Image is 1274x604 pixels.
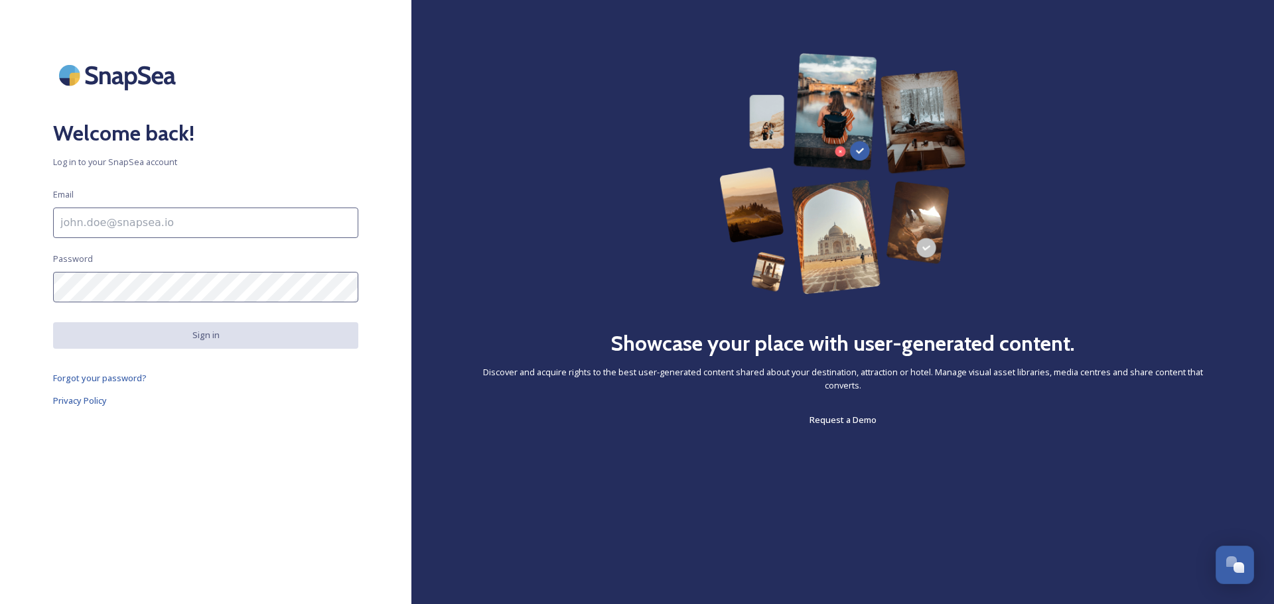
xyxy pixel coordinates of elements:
[53,394,107,406] span: Privacy Policy
[53,117,358,149] h2: Welcome back!
[53,322,358,348] button: Sign in
[464,366,1221,391] span: Discover and acquire rights to the best user-generated content shared about your destination, att...
[610,328,1075,359] h2: Showcase your place with user-generated content.
[53,372,147,384] span: Forgot your password?
[53,253,93,265] span: Password
[719,53,966,294] img: 63b42ca75bacad526042e722_Group%20154-p-800.png
[53,393,358,408] a: Privacy Policy
[810,414,877,426] span: Request a Demo
[810,412,877,428] a: Request a Demo
[1216,546,1254,584] button: Open Chat
[53,53,186,97] img: SnapSea Logo
[53,208,358,238] input: john.doe@snapsea.io
[53,188,74,201] span: Email
[53,370,358,386] a: Forgot your password?
[53,156,358,168] span: Log in to your SnapSea account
